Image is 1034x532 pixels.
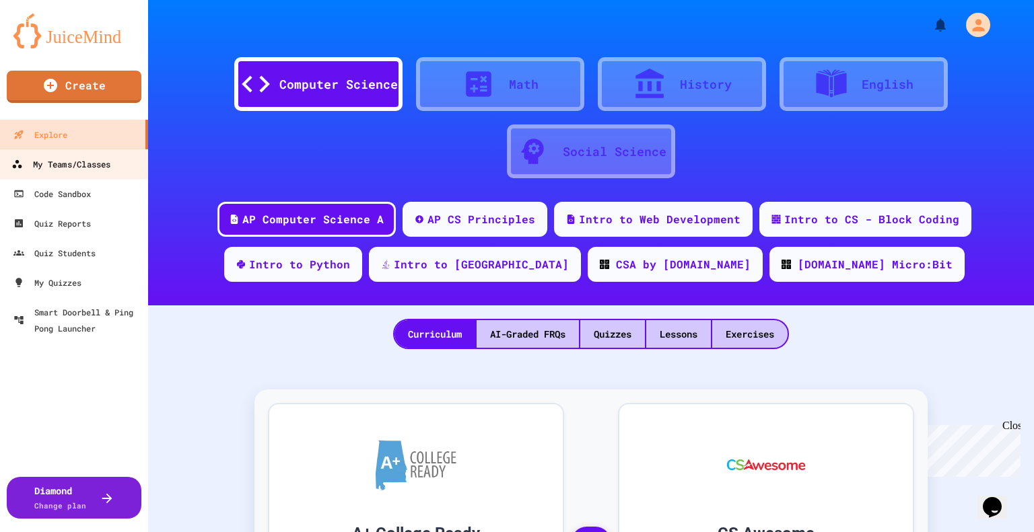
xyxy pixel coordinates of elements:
[907,13,952,36] div: My Notifications
[13,13,135,48] img: logo-orange.svg
[580,320,645,348] div: Quizzes
[922,420,1021,477] iframe: chat widget
[13,274,81,291] div: My Quizzes
[427,211,535,227] div: AP CS Principles
[563,143,666,161] div: Social Science
[616,256,751,272] div: CSA by [DOMAIN_NAME]
[952,9,994,40] div: My Account
[13,215,91,231] div: Quiz Reports
[977,478,1021,519] iframe: chat widget
[249,256,350,272] div: Intro to Python
[34,484,86,512] div: Diamond
[13,304,143,336] div: Smart Doorbell & Ping Pong Launcher
[680,75,732,93] div: History
[7,71,141,103] a: Create
[376,440,456,490] img: A+ College Ready
[477,320,579,348] div: AI-Graded FRQs
[600,260,609,269] img: CODE_logo_RGB.png
[279,75,398,93] div: Computer Science
[798,256,953,272] div: [DOMAIN_NAME] Micro:Bit
[579,211,740,227] div: Intro to Web Development
[394,320,475,348] div: Curriculum
[712,320,788,348] div: Exercises
[509,75,539,93] div: Math
[784,211,959,227] div: Intro to CS - Block Coding
[7,477,141,519] button: DiamondChange plan
[242,211,384,227] div: AP Computer Science A
[13,245,96,261] div: Quiz Students
[13,186,91,202] div: Code Sandbox
[394,256,569,272] div: Intro to [GEOGRAPHIC_DATA]
[714,424,819,505] img: CS Awesome
[11,156,110,173] div: My Teams/Classes
[13,126,67,143] div: Explore
[862,75,914,93] div: English
[782,260,791,269] img: CODE_logo_RGB.png
[34,500,86,510] span: Change plan
[5,5,93,85] div: Chat with us now!Close
[646,320,711,348] div: Lessons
